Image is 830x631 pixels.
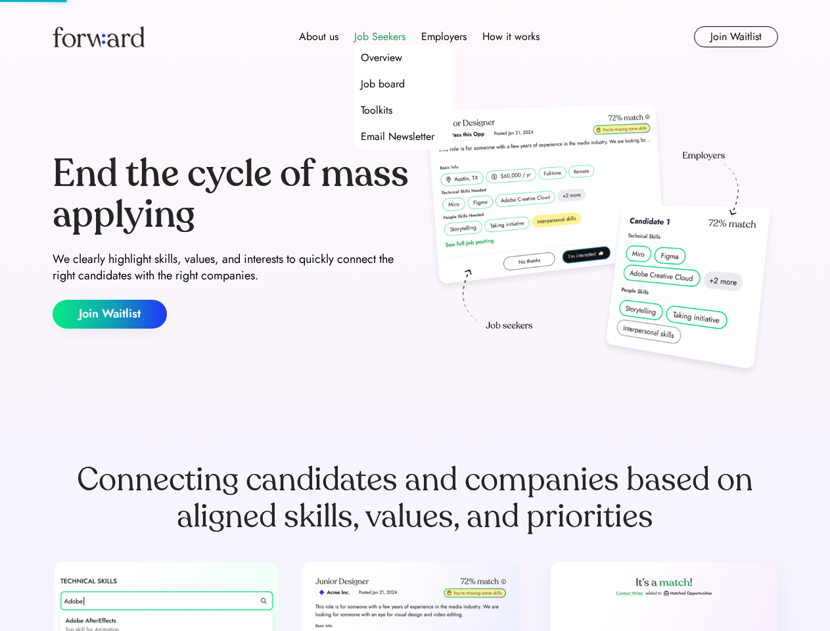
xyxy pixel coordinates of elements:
[482,29,540,45] div: How it works
[361,50,402,66] div: Overview
[421,100,778,383] img: hero-image.png
[421,29,467,45] div: Employers
[361,76,405,92] div: Job board
[299,29,338,45] div: About us
[361,103,392,118] div: Toolkits
[694,26,778,47] button: Join Waitlist
[53,461,778,535] div: Connecting candidates and companies based on aligned skills, values, and priorities
[53,154,410,235] div: End the cycle of mass applying
[53,26,145,47] img: Forward logo
[53,300,167,329] button: Join Waitlist
[53,251,410,284] div: We clearly highlight skills, values, and interests to quickly connect the right candidates with t...
[361,129,434,145] div: Email Newsletter
[354,29,405,45] div: Job Seekers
